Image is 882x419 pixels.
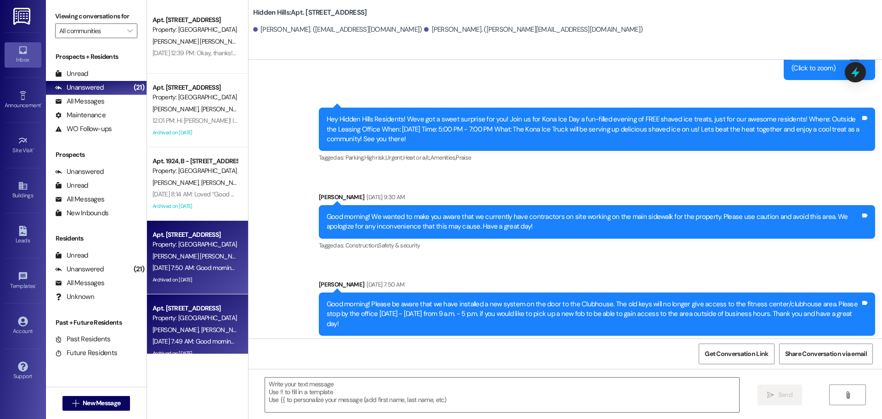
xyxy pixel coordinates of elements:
[153,240,237,249] div: Property: [GEOGRAPHIC_DATA]
[55,97,104,106] div: All Messages
[153,105,201,113] span: [PERSON_NAME]
[253,25,422,34] div: [PERSON_NAME]. ([EMAIL_ADDRESS][DOMAIN_NAME])
[55,251,88,260] div: Unread
[758,385,802,405] button: Send
[46,234,147,243] div: Residents
[5,42,41,67] a: Inbox
[55,264,104,274] div: Unanswered
[55,292,94,302] div: Unknown
[153,37,246,46] span: [PERSON_NAME] [PERSON_NAME]
[55,208,108,218] div: New Inbounds
[153,304,237,313] div: Apt. [STREET_ADDRESS]
[153,83,237,92] div: Apt. [STREET_ADDRESS]
[201,105,247,113] span: [PERSON_NAME]
[792,63,860,73] div: (Click to zoom)
[430,154,456,161] span: Amenities ,
[201,326,247,334] span: [PERSON_NAME]
[127,27,132,34] i: 
[5,359,41,384] a: Support
[153,15,237,25] div: Apt. [STREET_ADDRESS]
[46,52,147,62] div: Prospects + Residents
[152,274,238,286] div: Archived on [DATE]
[55,278,104,288] div: All Messages
[5,314,41,339] a: Account
[5,133,41,158] a: Site Visit •
[131,262,147,276] div: (21)
[779,344,873,364] button: Share Conversation via email
[55,83,104,92] div: Unanswered
[55,9,137,23] label: Viewing conversations for
[201,178,247,187] span: [PERSON_NAME]
[153,156,237,166] div: Apt. 1924, B - [STREET_ADDRESS]
[327,212,860,232] div: Good morning! We wanted to make you aware that we currently have contractors on site working on t...
[253,8,367,17] b: Hidden Hills: Apt. [STREET_ADDRESS]
[456,154,471,161] span: Praise
[319,336,875,349] div: Tagged as:
[152,127,238,138] div: Archived on [DATE]
[46,150,147,160] div: Prospects
[72,400,79,407] i: 
[153,326,201,334] span: [PERSON_NAME]
[13,8,32,25] img: ResiDesk Logo
[364,154,386,161] span: High risk ,
[83,398,120,408] span: New Message
[153,252,249,260] span: [PERSON_NAME] [PERSON_NAME]
[424,25,643,34] div: [PERSON_NAME]. ([PERSON_NAME][EMAIL_ADDRESS][DOMAIN_NAME])
[327,115,860,144] div: Hey Hidden Hills Residents! Weve got a sweet surprise for you! Join us for Kona Ice Day a fun-fil...
[345,154,364,161] span: Parking ,
[5,178,41,203] a: Buildings
[153,92,237,102] div: Property: [GEOGRAPHIC_DATA]
[364,192,405,202] div: [DATE] 9:30 AM
[699,344,774,364] button: Get Conversation Link
[153,25,237,34] div: Property: [GEOGRAPHIC_DATA]
[153,178,201,187] span: [PERSON_NAME]
[55,110,106,120] div: Maintenance
[778,390,792,400] span: Send
[319,151,875,164] div: Tagged as:
[319,239,875,252] div: Tagged as:
[5,269,41,293] a: Templates •
[378,241,420,249] span: Safety & security
[55,167,104,177] div: Unanswered
[55,334,111,344] div: Past Residents
[5,223,41,248] a: Leads
[152,201,238,212] div: Archived on [DATE]
[152,348,238,359] div: Archived on [DATE]
[46,318,147,327] div: Past + Future Residents
[153,230,237,240] div: Apt. [STREET_ADDRESS]
[767,391,774,399] i: 
[364,280,404,289] div: [DATE] 7:50 AM
[403,154,430,161] span: Heat or a/c ,
[785,349,867,359] span: Share Conversation via email
[55,69,88,79] div: Unread
[55,195,104,204] div: All Messages
[153,166,237,176] div: Property: [GEOGRAPHIC_DATA]
[844,391,851,399] i: 
[62,396,130,411] button: New Message
[345,241,379,249] span: Construction ,
[319,192,875,205] div: [PERSON_NAME]
[153,49,290,57] div: [DATE] 12:39 PM: Okay, thanks! Have a good day too
[59,23,123,38] input: All communities
[385,154,403,161] span: Urgent ,
[153,313,237,323] div: Property: [GEOGRAPHIC_DATA]
[327,299,860,329] div: Good morning! Please be aware that we have installed a new system on the door to the Clubhouse. T...
[705,349,768,359] span: Get Conversation Link
[55,348,117,358] div: Future Residents
[55,181,88,190] div: Unread
[131,80,147,95] div: (21)
[33,146,34,152] span: •
[55,124,112,134] div: WO Follow-ups
[319,280,875,293] div: [PERSON_NAME]
[41,101,42,107] span: •
[35,281,37,288] span: •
